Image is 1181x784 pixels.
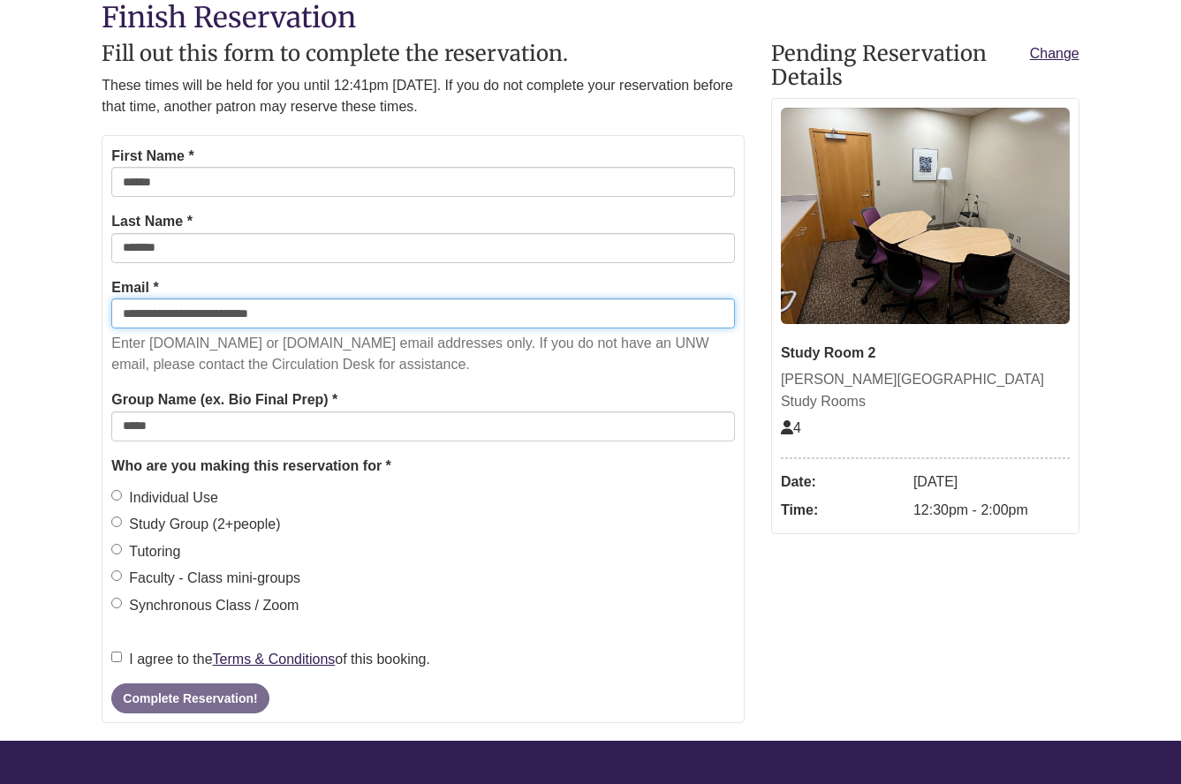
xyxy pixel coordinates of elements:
label: Study Group (2+people) [111,513,280,536]
label: First Name * [111,145,193,168]
input: Faculty - Class mini-groups [111,570,122,581]
button: Complete Reservation! [111,683,269,713]
a: Terms & Conditions [213,652,336,667]
div: Study Room 2 [781,342,1070,365]
label: Tutoring [111,540,180,563]
dd: 12:30pm - 2:00pm [913,496,1070,524]
div: [PERSON_NAME][GEOGRAPHIC_DATA] Study Rooms [781,368,1070,413]
h2: Pending Reservation Details [771,42,1079,89]
label: Last Name * [111,210,193,233]
input: Tutoring [111,544,122,554]
dt: Date: [781,468,905,496]
label: Email * [111,276,158,299]
label: Group Name (ex. Bio Final Prep) * [111,388,337,411]
label: Individual Use [111,486,218,509]
h1: Finish Reservation [102,3,1079,34]
p: These times will be held for you until 12:41pm [DATE]. If you do not complete your reservation be... [102,75,745,117]
h2: Fill out this form to complete the reservation. [102,42,745,65]
input: I agree to theTerms & Conditionsof this booking. [111,652,122,662]
span: The capacity of this space [781,420,801,435]
input: Individual Use [111,490,122,501]
label: I agree to the of this booking. [111,648,430,671]
div: Booking details [102,3,1079,732]
dt: Time: [781,496,905,524]
img: Study Room 2 [781,108,1070,324]
label: Faculty - Class mini-groups [111,567,300,590]
dd: [DATE] [913,468,1070,496]
legend: Who are you making this reservation for * [111,455,735,478]
input: Study Group (2+people) [111,516,122,527]
a: Change [1030,42,1079,65]
input: Synchronous Class / Zoom [111,598,122,608]
p: Enter [DOMAIN_NAME] or [DOMAIN_NAME] email addresses only. If you do not have an UNW email, pleas... [111,333,735,375]
label: Synchronous Class / Zoom [111,594,299,617]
